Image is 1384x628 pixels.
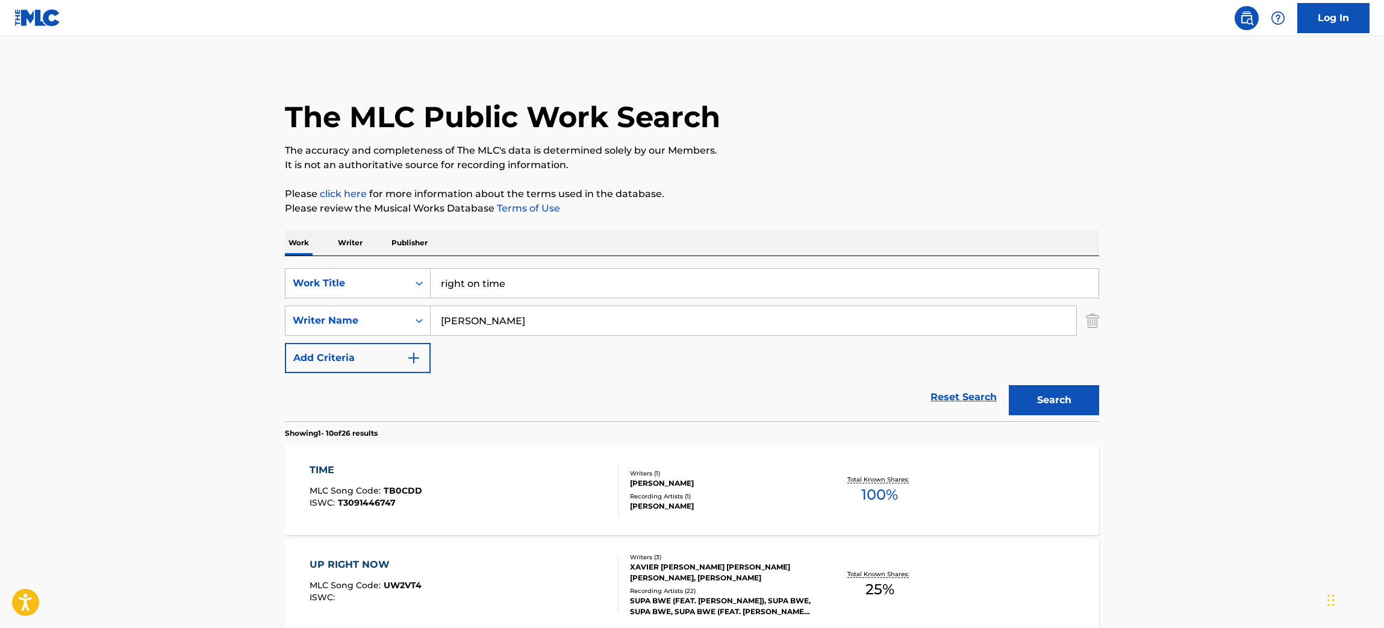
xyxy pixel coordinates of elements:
p: The accuracy and completeness of The MLC's data is determined solely by our Members. [285,143,1099,158]
a: Reset Search [924,384,1003,410]
img: help [1271,11,1285,25]
p: Work [285,230,313,256]
button: Search [1009,385,1099,415]
button: Add Criteria [285,343,431,373]
div: Recording Artists ( 22 ) [630,586,812,595]
div: XAVIER [PERSON_NAME] [PERSON_NAME] [PERSON_NAME], [PERSON_NAME] [630,562,812,583]
a: TIMEMLC Song Code:TB0CDDISWC:T3091446747Writers (1)[PERSON_NAME]Recording Artists (1)[PERSON_NAME... [285,445,1099,535]
p: Total Known Shares: [847,570,912,579]
p: Please review the Musical Works Database [285,201,1099,216]
span: MLC Song Code : [310,580,384,591]
div: Writers ( 1 ) [630,469,812,478]
img: 9d2ae6d4665cec9f34b9.svg [407,351,421,365]
span: UW2VT4 [384,580,422,591]
span: ISWC : [310,497,338,508]
span: ISWC : [310,592,338,603]
div: Work Title [293,276,401,290]
div: UP RIGHT NOW [310,557,422,572]
span: 25 % [865,579,894,600]
a: Public Search [1235,6,1259,30]
div: TIME [310,463,422,477]
p: It is not an authoritative source for recording information. [285,158,1099,172]
div: Writers ( 3 ) [630,553,812,562]
div: [PERSON_NAME] [630,478,812,489]
span: T3091446747 [338,497,396,508]
iframe: Chat Widget [1324,570,1384,628]
form: Search Form [285,268,1099,421]
h1: The MLC Public Work Search [285,99,720,135]
p: Total Known Shares: [847,475,912,484]
img: Delete Criterion [1086,306,1099,336]
div: Recording Artists ( 1 ) [630,492,812,501]
span: TB0CDD [384,485,422,496]
img: search [1239,11,1254,25]
p: Showing 1 - 10 of 26 results [285,428,378,439]
div: Help [1266,6,1290,30]
img: MLC Logo [14,9,61,27]
div: Writer Name [293,313,401,328]
a: click here [320,188,367,199]
span: 100 % [861,484,898,506]
p: Please for more information about the terms used in the database. [285,187,1099,201]
p: Publisher [388,230,431,256]
div: [PERSON_NAME] [630,501,812,512]
span: MLC Song Code : [310,485,384,496]
div: Drag [1327,582,1335,618]
a: Terms of Use [494,203,560,214]
a: Log In [1297,3,1370,33]
p: Writer [334,230,366,256]
div: SUPA BWE (FEAT. [PERSON_NAME]), SUPA BWE, SUPA BWE, SUPA BWE (FEAT. [PERSON_NAME]), SUPA BWE [630,595,812,617]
